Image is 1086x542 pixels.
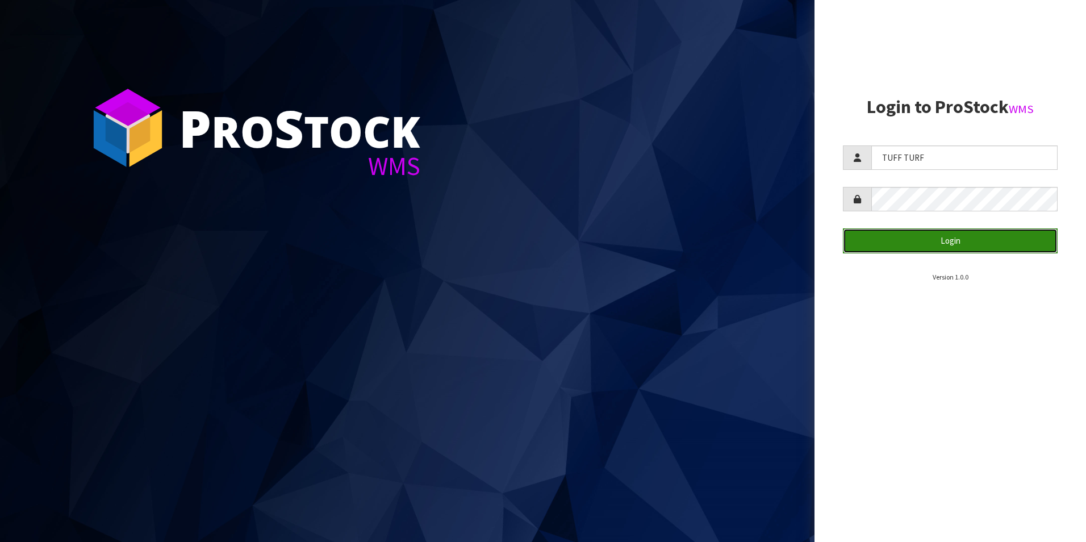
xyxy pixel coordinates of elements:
[1009,102,1034,116] small: WMS
[179,102,420,153] div: ro tock
[179,153,420,179] div: WMS
[274,93,304,162] span: S
[933,273,968,281] small: Version 1.0.0
[843,97,1058,117] h2: Login to ProStock
[179,93,211,162] span: P
[871,145,1058,170] input: Username
[85,85,170,170] img: ProStock Cube
[843,228,1058,253] button: Login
